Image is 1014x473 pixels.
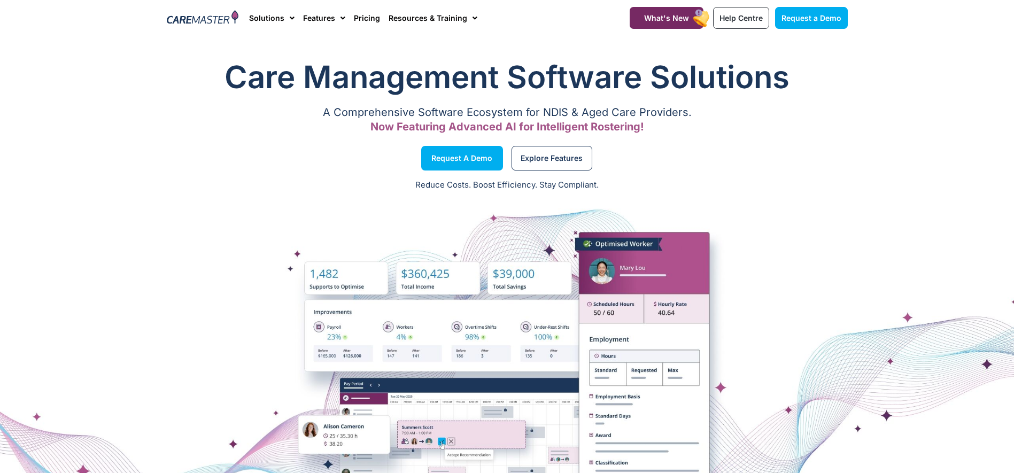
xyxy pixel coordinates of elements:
span: Help Centre [719,13,763,22]
a: Request a Demo [775,7,848,29]
a: Help Centre [713,7,769,29]
span: Now Featuring Advanced AI for Intelligent Rostering! [370,120,644,133]
a: Request a Demo [421,146,503,170]
span: Explore Features [521,156,583,161]
span: What's New [644,13,689,22]
a: What's New [630,7,703,29]
img: CareMaster Logo [167,10,239,26]
p: Reduce Costs. Boost Efficiency. Stay Compliant. [6,179,1008,191]
h1: Care Management Software Solutions [167,56,848,98]
p: A Comprehensive Software Ecosystem for NDIS & Aged Care Providers. [167,109,848,116]
a: Explore Features [512,146,592,170]
span: Request a Demo [431,156,492,161]
span: Request a Demo [781,13,841,22]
